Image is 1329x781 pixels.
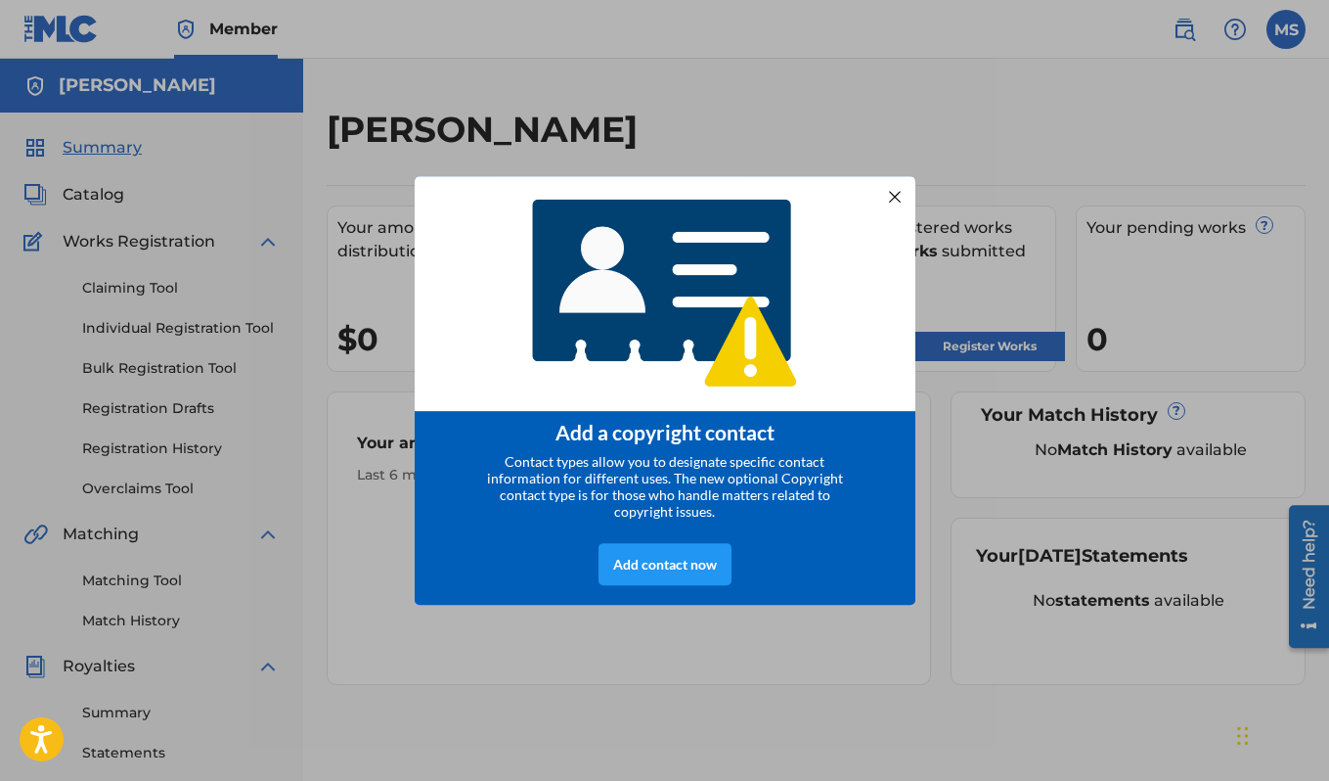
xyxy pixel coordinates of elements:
[487,453,843,520] span: Contact types allow you to designate specific contact information for different uses. The new opt...
[519,185,811,401] img: 4768233920565408.png
[22,22,48,112] div: Need help?
[415,176,915,605] div: entering modal
[15,7,55,150] div: Open Resource Center
[439,420,891,444] div: Add a copyright contact
[598,543,731,585] div: Add contact now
